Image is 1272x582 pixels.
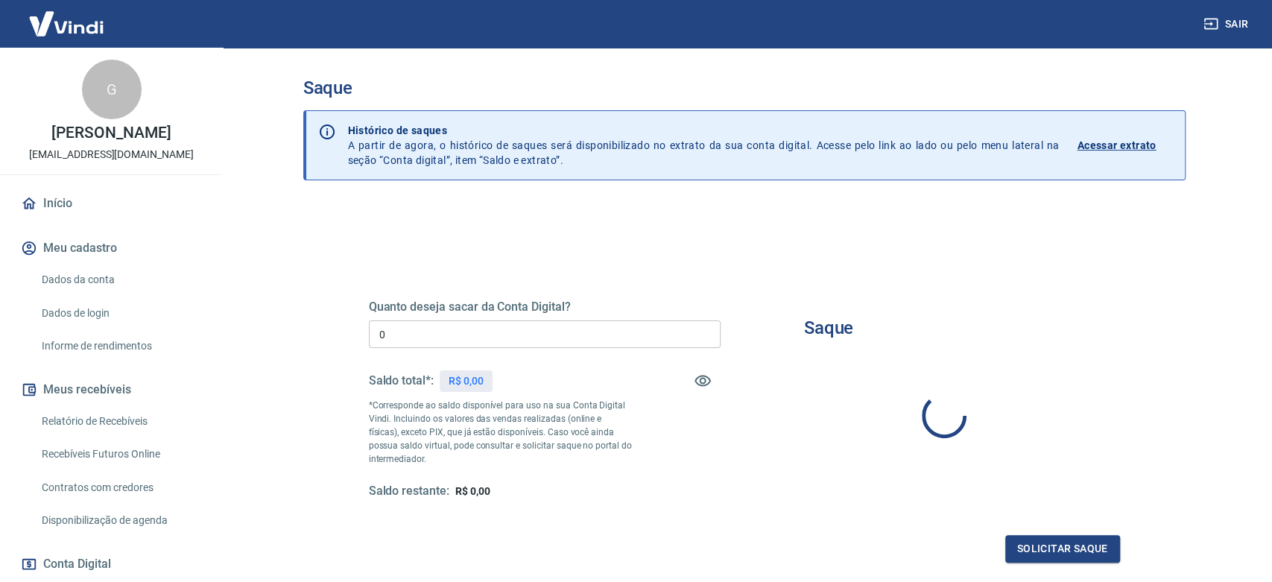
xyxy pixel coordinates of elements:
[18,373,205,406] button: Meus recebíveis
[369,300,721,314] h5: Quanto deseja sacar da Conta Digital?
[82,60,142,119] div: G
[36,439,205,469] a: Recebíveis Futuros Online
[36,265,205,295] a: Dados da conta
[455,485,490,497] span: R$ 0,00
[29,147,194,162] p: [EMAIL_ADDRESS][DOMAIN_NAME]
[369,373,434,388] h5: Saldo total*:
[1078,123,1173,168] a: Acessar extrato
[1078,138,1156,153] p: Acessar extrato
[1005,535,1120,563] button: Solicitar saque
[18,1,115,46] img: Vindi
[804,317,854,338] h3: Saque
[36,472,205,503] a: Contratos com credores
[51,125,171,141] p: [PERSON_NAME]
[1200,10,1254,38] button: Sair
[348,123,1060,138] p: Histórico de saques
[36,406,205,437] a: Relatório de Recebíveis
[348,123,1060,168] p: A partir de agora, o histórico de saques será disponibilizado no extrato da sua conta digital. Ac...
[303,78,1186,98] h3: Saque
[36,505,205,536] a: Disponibilização de agenda
[369,484,449,499] h5: Saldo restante:
[369,399,633,466] p: *Corresponde ao saldo disponível para uso na sua Conta Digital Vindi. Incluindo os valores das ve...
[18,548,205,581] button: Conta Digital
[36,331,205,361] a: Informe de rendimentos
[18,232,205,265] button: Meu cadastro
[36,298,205,329] a: Dados de login
[449,373,484,389] p: R$ 0,00
[18,187,205,220] a: Início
